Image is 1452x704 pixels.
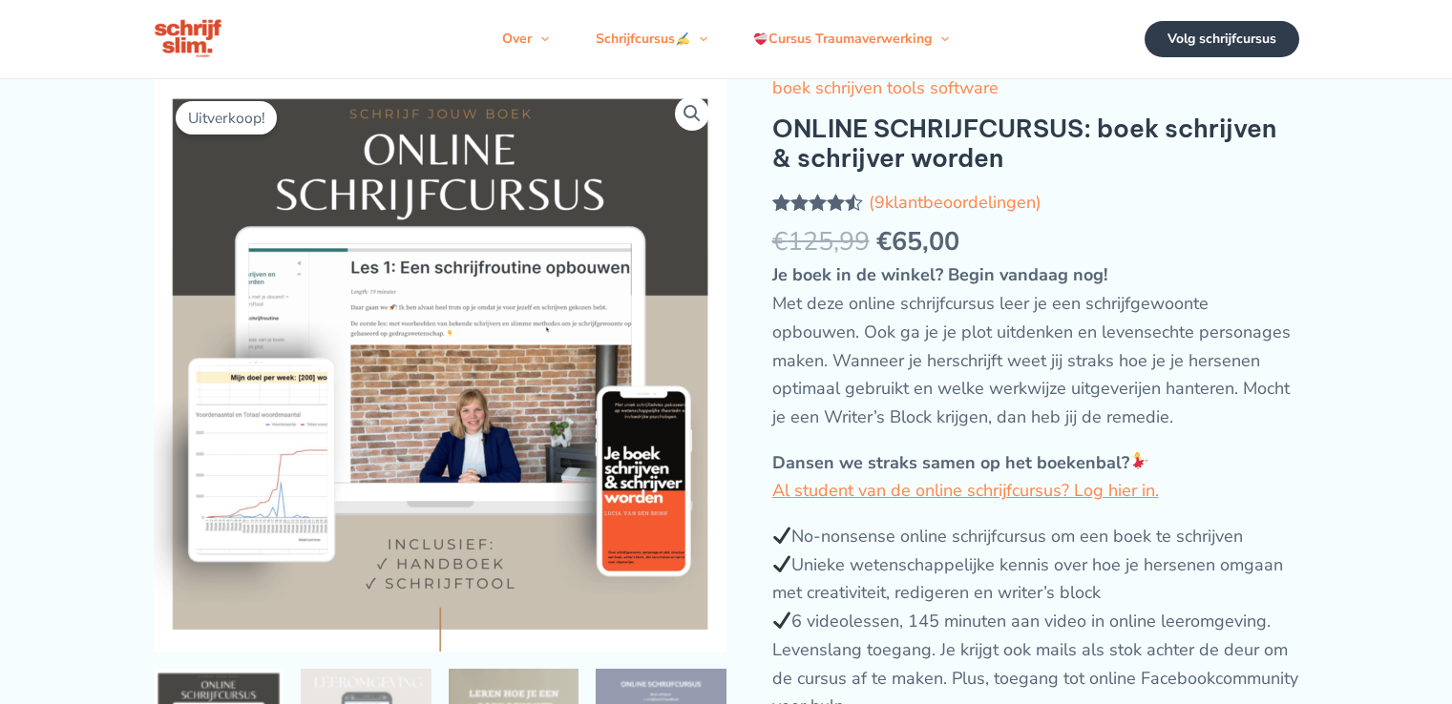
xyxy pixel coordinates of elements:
[772,261,1299,431] p: Met deze online schrijfcursus leer je een schrijfgewoonte opbouwen. Ook ga je je plot uitdenken e...
[1130,452,1147,469] img: 💃
[154,17,224,61] img: schrijfcursus schrijfslim academy
[773,527,790,544] img: ✔️
[690,10,707,68] span: Menu schakelen
[772,194,781,237] span: 9
[676,32,689,46] img: ✍️
[1145,21,1299,57] a: Volg schrijfcursus
[772,451,1149,474] strong: Dansen we straks samen op het boekenbal?
[479,10,972,68] nav: Navigatie op de site: Menu
[675,96,709,131] a: Afbeeldinggalerij in volledig scherm bekijken
[754,32,768,46] img: ❤️‍🩹
[876,224,892,259] span: €
[772,76,999,99] a: boek schrijven tools software
[176,101,277,135] span: Uitverkoop!
[479,10,572,68] a: OverMenu schakelen
[772,114,1299,173] h1: ONLINE SCHRIJFCURSUS: boek schrijven & schrijver worden
[772,224,788,259] span: €
[772,479,1159,502] a: Al student van de online schrijfcursus? Log hier in.
[772,224,870,259] bdi: 125,99
[932,10,949,68] span: Menu schakelen
[573,10,730,68] a: SchrijfcursusMenu schakelen
[874,191,885,214] span: 9
[772,263,1107,286] strong: Je boek in de winkel? Begin vandaag nog!
[773,611,790,629] img: ✔️
[869,191,1042,214] a: (9klantbeoordelingen)
[532,10,549,68] span: Menu schakelen
[772,194,854,305] span: Gewaardeerd op 5 gebaseerd op klantbeoordelingen
[773,555,790,572] img: ✔️
[876,224,959,259] bdi: 65,00
[730,10,972,68] a: Cursus TraumaverwerkingMenu schakelen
